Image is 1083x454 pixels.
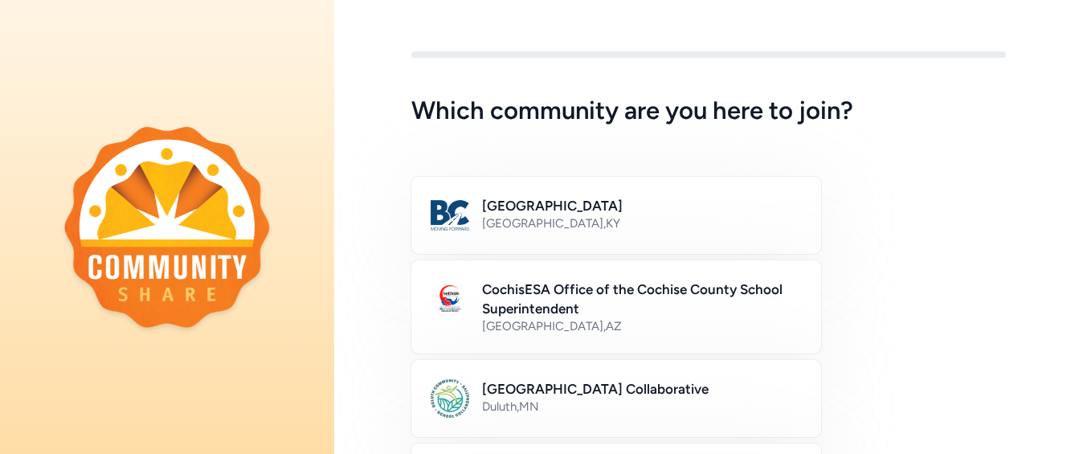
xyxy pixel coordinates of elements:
h5: Which community are you here to join? [411,96,1006,125]
div: Duluth , MN [482,399,802,415]
div: [GEOGRAPHIC_DATA] , KY [482,215,802,231]
img: Logo [431,379,469,418]
h2: CochisESA Office of the Cochise County School Superintendent [482,280,802,318]
h2: [GEOGRAPHIC_DATA] [482,196,802,215]
div: [GEOGRAPHIC_DATA] , AZ [482,318,802,334]
img: Logo [431,196,469,235]
img: logo [64,126,270,327]
img: Logo [431,280,469,318]
h2: [GEOGRAPHIC_DATA] Collaborative [482,379,802,399]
